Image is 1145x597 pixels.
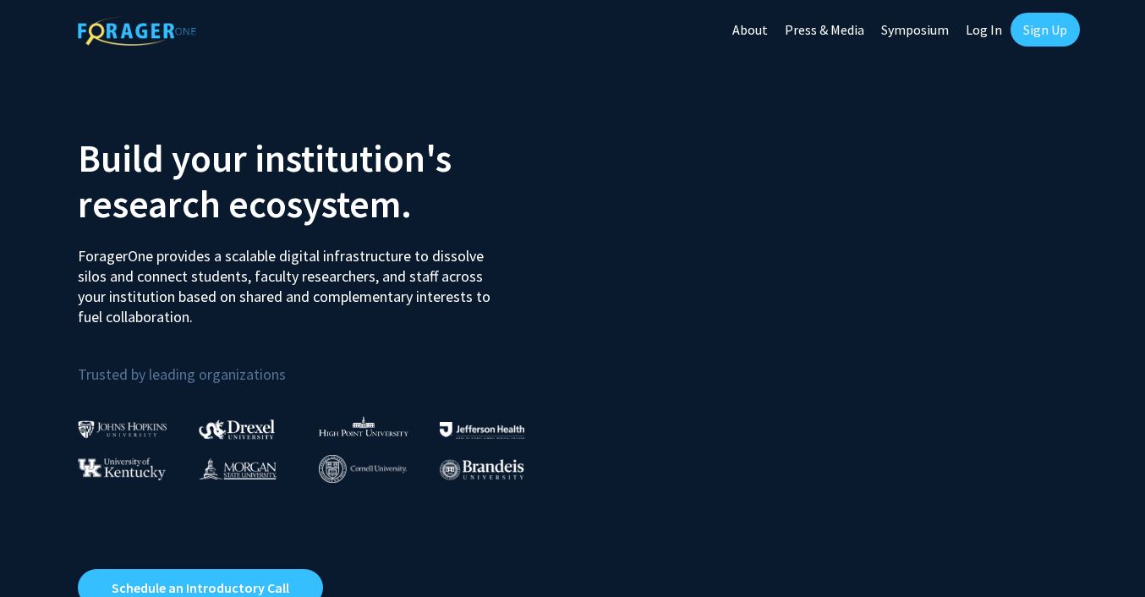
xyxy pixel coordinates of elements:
img: University of Kentucky [78,457,166,480]
img: Brandeis University [440,459,524,480]
img: High Point University [319,416,408,436]
a: Sign Up [1011,13,1080,47]
img: Thomas Jefferson University [440,422,524,438]
img: Johns Hopkins University [78,420,167,438]
img: Cornell University [319,455,407,483]
h2: Build your institution's research ecosystem. [78,135,560,227]
img: ForagerOne Logo [78,16,196,46]
p: Trusted by leading organizations [78,341,560,387]
p: ForagerOne provides a scalable digital infrastructure to dissolve silos and connect students, fac... [78,233,502,327]
img: Drexel University [199,419,275,439]
img: Morgan State University [199,457,277,479]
